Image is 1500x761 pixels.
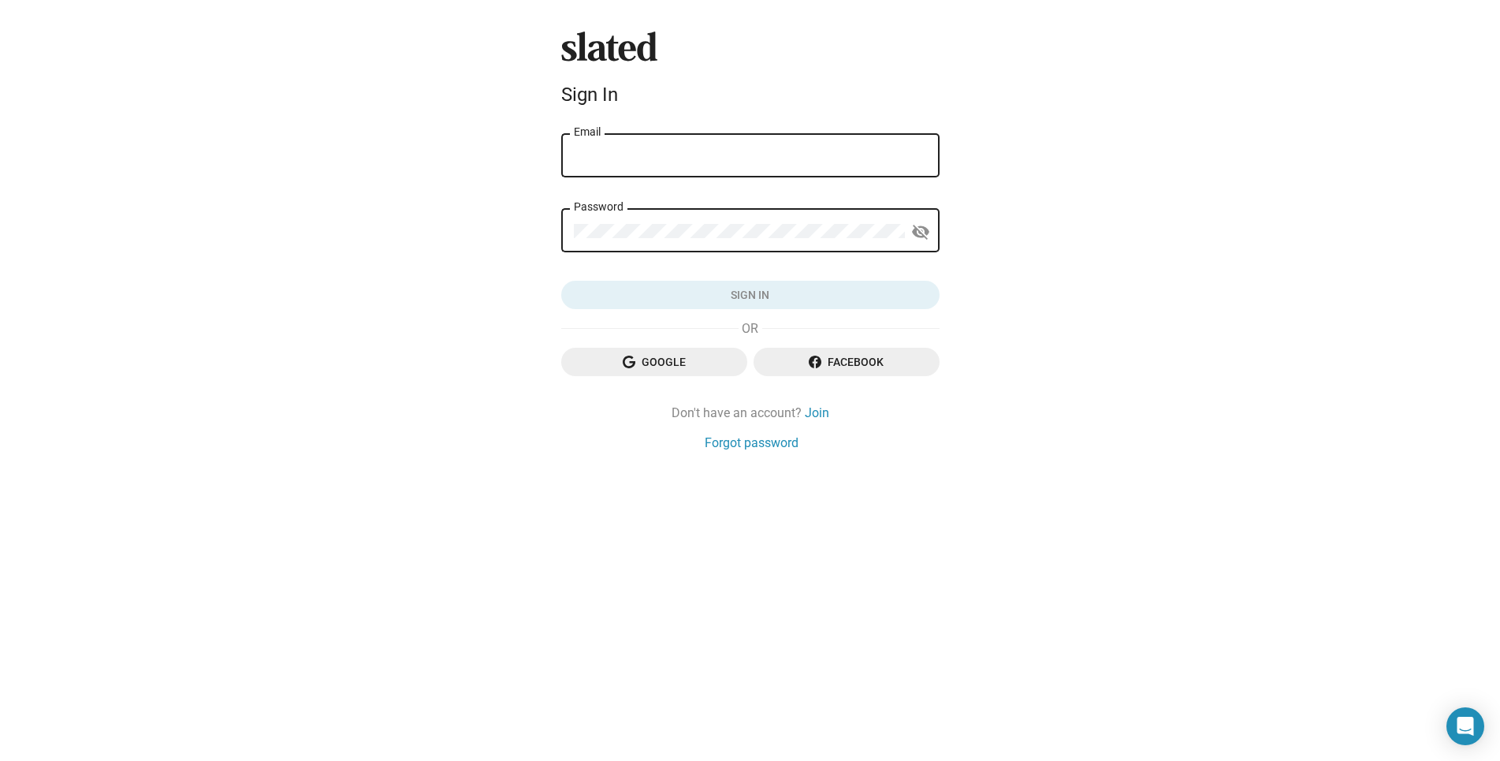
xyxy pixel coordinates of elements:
[561,348,747,376] button: Google
[561,405,940,421] div: Don't have an account?
[766,348,927,376] span: Facebook
[754,348,940,376] button: Facebook
[561,84,940,106] div: Sign In
[1446,707,1484,745] div: Open Intercom Messenger
[574,348,735,376] span: Google
[705,435,798,451] a: Forgot password
[561,32,940,112] sl-branding: Sign In
[911,220,930,244] mat-icon: visibility_off
[805,405,829,421] a: Join
[905,216,936,248] button: Show password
